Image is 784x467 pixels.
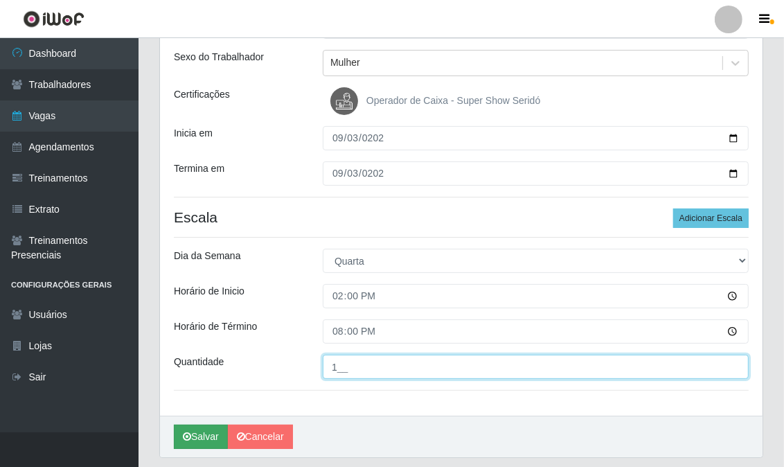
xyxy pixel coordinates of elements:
[174,50,264,64] label: Sexo do Trabalhador
[323,284,749,308] input: 00:00
[174,355,224,369] label: Quantidade
[174,249,241,263] label: Dia da Semana
[174,319,257,334] label: Horário de Término
[330,56,360,71] div: Mulher
[174,284,244,299] label: Horário de Inicio
[174,425,228,449] button: Salvar
[174,126,213,141] label: Inicia em
[323,161,749,186] input: 00/00/0000
[174,161,224,176] label: Termina em
[323,126,749,150] input: 00/00/0000
[330,87,364,115] img: Operador de Caixa - Super Show Seridó
[174,209,749,226] h4: Escala
[673,209,749,228] button: Adicionar Escala
[366,95,540,106] span: Operador de Caixa - Super Show Seridó
[228,425,293,449] a: Cancelar
[323,319,749,344] input: 00:00
[23,10,84,28] img: CoreUI Logo
[174,87,230,102] label: Certificações
[323,355,749,379] input: Informe a quantidade...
